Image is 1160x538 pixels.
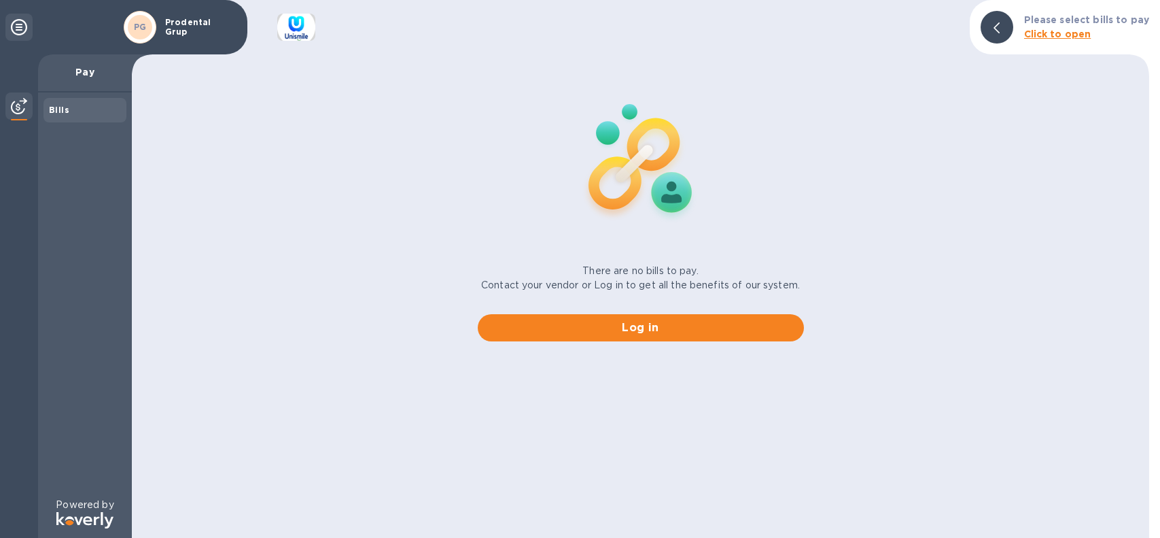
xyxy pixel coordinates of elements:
[481,264,800,292] p: There are no bills to pay. Contact your vendor or Log in to get all the benefits of our system.
[56,498,113,512] p: Powered by
[1024,29,1091,39] b: Click to open
[165,18,233,37] p: Prodental Grup
[489,320,793,336] span: Log in
[49,105,69,115] b: Bills
[478,314,804,341] button: Log in
[1024,14,1149,25] b: Please select bills to pay
[134,22,147,32] b: PG
[56,512,113,528] img: Logo
[49,65,121,79] p: Pay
